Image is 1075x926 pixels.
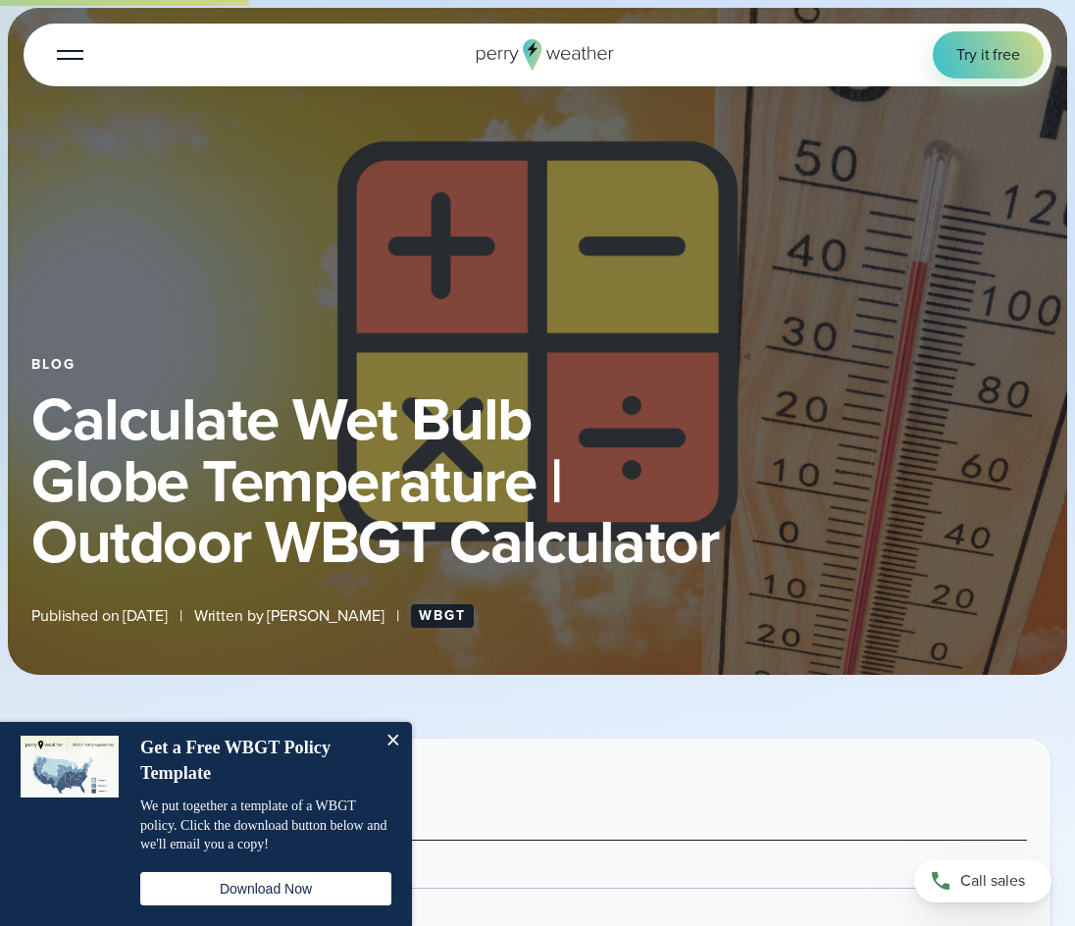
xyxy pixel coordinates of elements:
div: Blog [31,357,1044,373]
span: Try it free [956,43,1020,67]
span: Call sales [960,869,1025,893]
a: Call sales [914,859,1051,902]
h1: Calculate Wet Bulb Globe Temperature | Outdoor WBGT Calculator [31,388,1044,573]
h3: In this article: [48,762,1027,793]
span: Written by [PERSON_NAME] [194,604,384,628]
button: Download Now [140,872,391,905]
span: | [179,604,182,628]
span: | [396,604,399,628]
img: dialog featured image [21,736,119,797]
a: Try it free [933,31,1044,78]
a: WBGT [411,604,474,628]
button: Close [373,722,412,761]
h4: Get a Free WBGT Policy Template [140,736,371,786]
span: Published on [DATE] [31,604,168,628]
p: We put together a template of a WBGT policy. Click the download button below and we'll email you ... [140,797,391,854]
